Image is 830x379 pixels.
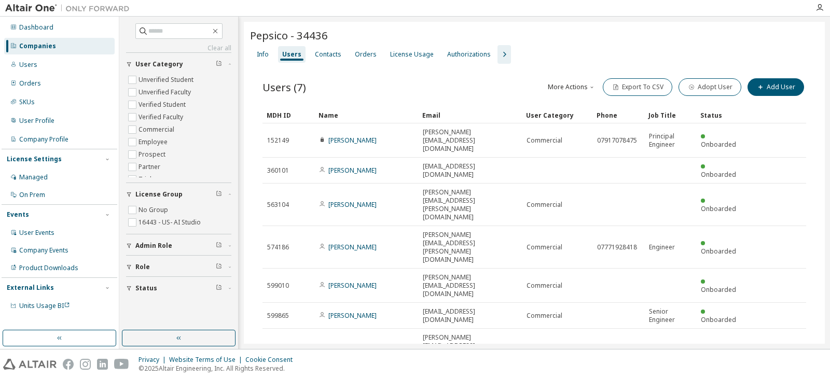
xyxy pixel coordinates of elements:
span: Onboarded [701,170,736,179]
span: Clear filter [216,242,222,250]
div: Users [282,50,301,59]
span: 574186 [267,243,289,251]
span: Pepsico - 34436 [250,28,328,43]
span: Commercial [527,282,562,290]
div: User Category [526,107,588,123]
span: Onboarded [701,140,736,149]
div: Orders [19,79,41,88]
span: 07917078475 [597,136,637,145]
button: License Group [126,183,231,206]
span: Clear filter [216,263,222,271]
label: Unverified Student [139,74,196,86]
div: On Prem [19,191,45,199]
a: [PERSON_NAME] [328,311,377,320]
span: 599865 [267,312,289,320]
span: Users (7) [262,80,306,94]
div: User Profile [19,117,54,125]
button: Adopt User [679,78,741,96]
button: User Category [126,53,231,76]
label: Commercial [139,123,176,136]
span: [PERSON_NAME][EMAIL_ADDRESS][DOMAIN_NAME] [423,273,517,298]
span: [PERSON_NAME][EMAIL_ADDRESS][PERSON_NAME][DOMAIN_NAME] [423,333,517,367]
label: Employee [139,136,170,148]
button: Status [126,277,231,300]
span: User Category [135,60,183,68]
label: Unverified Faculty [139,86,193,99]
span: [EMAIL_ADDRESS][DOMAIN_NAME] [423,307,517,324]
span: 360101 [267,166,289,175]
span: 152149 [267,136,289,145]
button: Role [126,256,231,278]
button: More Actions [547,78,597,96]
span: Admin Role [135,242,172,250]
span: 07771928418 [597,243,637,251]
div: License Settings [7,155,62,163]
span: Clear filter [216,190,222,199]
span: Status [135,284,157,292]
span: Commercial [527,136,562,145]
button: Admin Role [126,234,231,257]
div: External Links [7,284,54,292]
span: Senior Engineer [649,307,691,324]
a: [PERSON_NAME] [328,281,377,290]
div: SKUs [19,98,35,106]
div: Info [257,50,269,59]
button: Export To CSV [603,78,672,96]
img: facebook.svg [63,359,74,370]
div: User Events [19,229,54,237]
a: [PERSON_NAME] [328,243,377,251]
a: [PERSON_NAME] [328,166,377,175]
label: Prospect [139,148,168,161]
span: Commercial [527,312,562,320]
div: Company Profile [19,135,68,144]
label: 16443 - US- AI Studio [139,216,203,229]
span: Onboarded [701,204,736,213]
div: Events [7,210,29,219]
span: Onboarded [701,315,736,324]
span: 599010 [267,282,289,290]
div: Name [319,107,414,123]
div: Cookie Consent [245,356,299,364]
label: Verified Student [139,99,188,111]
span: Clear filter [216,284,222,292]
span: Units Usage BI [19,301,70,310]
span: Commercial [527,201,562,209]
div: License Usage [390,50,434,59]
div: Contacts [315,50,341,59]
span: Engineer [649,243,675,251]
a: [PERSON_NAME] [328,200,377,209]
div: Privacy [139,356,169,364]
span: [PERSON_NAME][EMAIL_ADDRESS][PERSON_NAME][DOMAIN_NAME] [423,231,517,264]
img: Altair One [5,3,135,13]
div: MDH ID [267,107,310,123]
div: Authorizations [447,50,491,59]
img: youtube.svg [114,359,129,370]
img: instagram.svg [80,359,91,370]
div: Email [422,107,518,123]
div: Website Terms of Use [169,356,245,364]
a: [PERSON_NAME] [328,136,377,145]
span: [EMAIL_ADDRESS][DOMAIN_NAME] [423,162,517,179]
label: Verified Faculty [139,111,185,123]
a: Clear all [126,44,231,52]
button: Add User [748,78,804,96]
span: Onboarded [701,285,736,294]
label: Trial [139,173,154,186]
span: Role [135,263,150,271]
div: Companies [19,42,56,50]
span: Clear filter [216,60,222,68]
p: © 2025 Altair Engineering, Inc. All Rights Reserved. [139,364,299,373]
span: 563104 [267,201,289,209]
span: [PERSON_NAME][EMAIL_ADDRESS][DOMAIN_NAME] [423,128,517,153]
div: Orders [355,50,377,59]
label: No Group [139,204,170,216]
label: Partner [139,161,162,173]
div: Product Downloads [19,264,78,272]
div: Company Events [19,246,68,255]
div: Users [19,61,37,69]
div: Managed [19,173,48,181]
span: [PERSON_NAME][EMAIL_ADDRESS][PERSON_NAME][DOMAIN_NAME] [423,188,517,221]
img: altair_logo.svg [3,359,57,370]
div: Job Title [648,107,692,123]
span: Onboarded [701,247,736,256]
